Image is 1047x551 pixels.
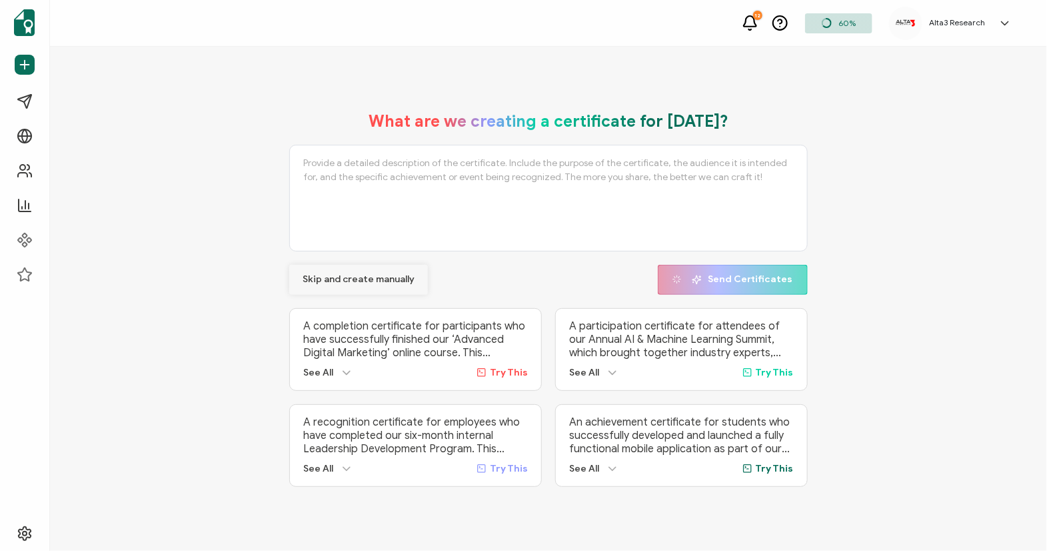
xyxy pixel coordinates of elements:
img: 7ee72628-a328-4fe9-aed3-aef23534b8a8.png [896,19,916,26]
h5: Alta3 Research [929,18,985,27]
div: 12 [753,11,762,20]
p: An achievement certificate for students who successfully developed and launched a fully functiona... [569,416,794,456]
h1: What are we creating a certificate for [DATE]? [369,111,728,131]
span: Skip and create manually [303,275,415,284]
button: Skip and create manually [289,265,428,295]
p: A participation certificate for attendees of our Annual AI & Machine Learning Summit, which broug... [569,320,794,360]
span: Try This [490,367,528,378]
span: Try This [490,463,528,474]
span: See All [569,463,599,474]
span: See All [303,463,333,474]
p: A recognition certificate for employees who have completed our six-month internal Leadership Deve... [303,416,528,456]
p: A completion certificate for participants who have successfully finished our ‘Advanced Digital Ma... [303,320,528,360]
img: sertifier-logomark-colored.svg [14,9,35,36]
span: See All [569,367,599,378]
span: Try This [756,463,794,474]
span: Try This [756,367,794,378]
span: 60% [838,18,856,28]
span: See All [303,367,333,378]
